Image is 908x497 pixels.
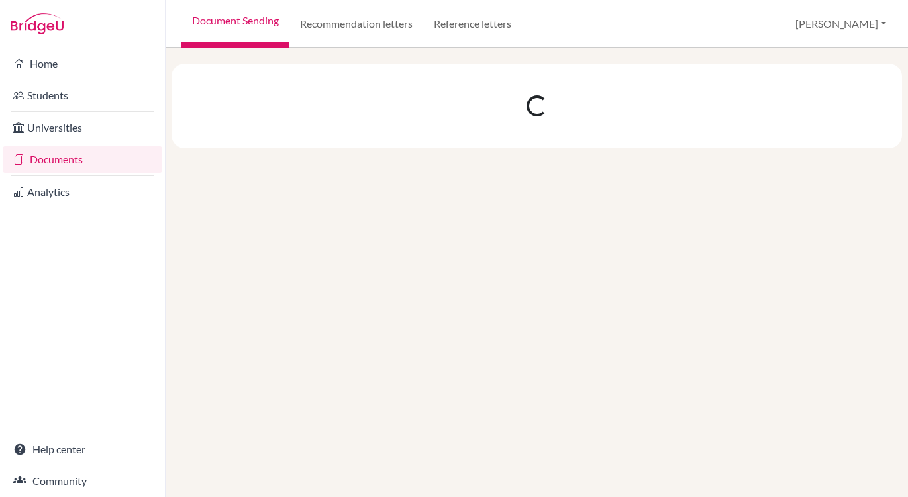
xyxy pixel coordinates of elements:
[3,468,162,494] a: Community
[3,146,162,173] a: Documents
[11,13,64,34] img: Bridge-U
[3,82,162,109] a: Students
[3,179,162,205] a: Analytics
[3,50,162,77] a: Home
[3,114,162,141] a: Universities
[3,436,162,463] a: Help center
[789,11,892,36] button: [PERSON_NAME]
